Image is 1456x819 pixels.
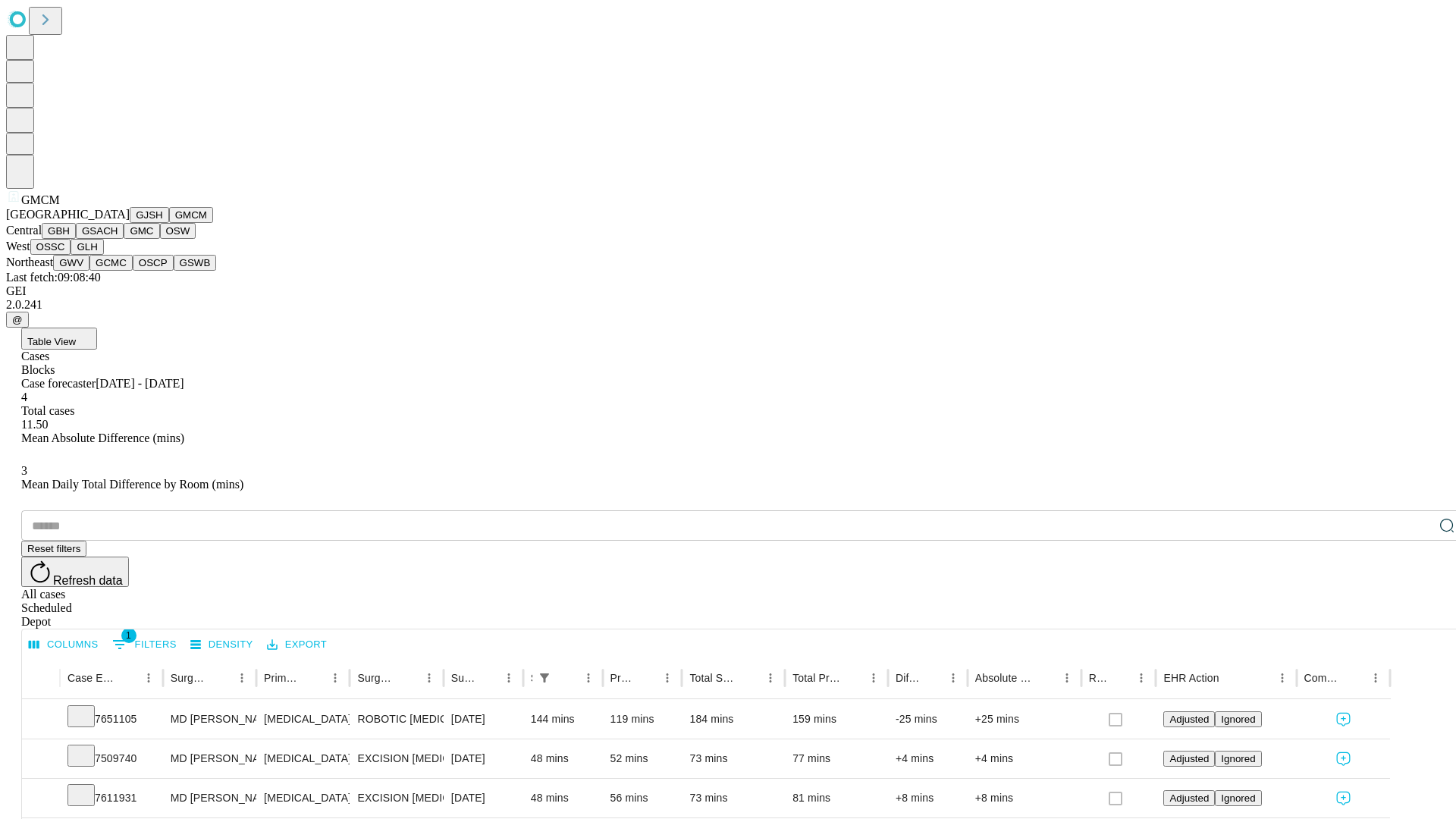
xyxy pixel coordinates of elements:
button: Export [263,633,331,657]
div: MD [PERSON_NAME] [PERSON_NAME] Md [171,739,249,778]
button: GCMC [89,255,133,271]
button: Sort [635,667,657,689]
div: Difference [896,672,920,684]
div: +4 mins [975,739,1074,778]
div: Total Predicted Duration [792,672,840,684]
button: Expand [30,746,52,773]
div: Comments [1304,672,1342,684]
div: +8 mins [896,779,960,817]
button: Sort [842,667,863,689]
button: Sort [557,667,578,689]
div: EXCISION [MEDICAL_DATA] LESION EXCEPT [MEDICAL_DATA] TRUNK ETC 3.1 TO 4 CM [357,779,435,817]
button: Menu [419,667,440,689]
button: GLH [71,239,103,255]
div: EXCISION [MEDICAL_DATA] LESION EXCEPT [MEDICAL_DATA] TRUNK ETC 3.1 TO 4 CM [357,739,435,778]
div: 144 mins [531,700,595,739]
div: Surgery Date [451,672,475,684]
button: Menu [1131,667,1152,689]
div: [DATE] [451,700,516,739]
button: Ignored [1215,751,1261,767]
div: 7509740 [67,739,155,778]
span: Adjusted [1169,792,1209,804]
button: Expand [30,786,52,812]
button: Menu [1056,667,1078,689]
div: Total Scheduled Duration [689,672,737,684]
div: 48 mins [531,779,595,817]
div: 2.0.241 [6,298,1450,312]
span: Total cases [21,404,74,417]
button: Menu [760,667,781,689]
button: GMCM [169,207,213,223]
button: Sort [1221,667,1242,689]
button: Density [187,633,257,657]
div: +4 mins [896,739,960,778]
button: Refresh data [21,557,129,587]
div: [DATE] [451,779,516,817]
div: 48 mins [531,739,595,778]
span: [DATE] - [DATE] [96,377,184,390]
button: Table View [21,328,97,350]
button: Sort [739,667,760,689]
button: GSWB [174,255,217,271]
div: [MEDICAL_DATA] [264,739,342,778]
span: 4 [21,391,27,403]
div: 73 mins [689,739,777,778]
button: Menu [1365,667,1386,689]
span: Refresh data [53,574,123,587]
button: GBH [42,223,76,239]
span: Ignored [1221,714,1255,725]
span: Reset filters [27,543,80,554]
div: Predicted In Room Duration [610,672,635,684]
div: Resolved in EHR [1089,672,1109,684]
button: Sort [1109,667,1131,689]
button: Menu [231,667,253,689]
button: Menu [863,667,884,689]
div: Surgery Name [357,672,395,684]
div: 81 mins [792,779,880,817]
div: 1 active filter [534,667,555,689]
div: -25 mins [896,700,960,739]
div: EHR Action [1163,672,1219,684]
span: GMCM [21,193,60,206]
button: Sort [210,667,231,689]
button: Ignored [1215,711,1261,727]
span: Case forecaster [21,377,96,390]
button: OSCP [133,255,174,271]
span: Adjusted [1169,753,1209,764]
button: Adjusted [1163,751,1215,767]
button: Sort [117,667,138,689]
span: Adjusted [1169,714,1209,725]
span: Mean Absolute Difference (mins) [21,431,184,444]
span: Ignored [1221,753,1255,764]
button: Adjusted [1163,711,1215,727]
button: OSSC [30,239,71,255]
div: 73 mins [689,779,777,817]
span: @ [12,314,23,325]
button: GWV [53,255,89,271]
button: Menu [325,667,346,689]
div: 7651105 [67,700,155,739]
span: Table View [27,336,76,347]
button: Adjusted [1163,790,1215,806]
button: Menu [657,667,678,689]
div: 56 mins [610,779,675,817]
div: Surgeon Name [171,672,209,684]
button: Sort [1344,667,1365,689]
button: GSACH [76,223,124,239]
div: [MEDICAL_DATA] [264,779,342,817]
span: 3 [21,464,27,477]
button: OSW [160,223,196,239]
button: Select columns [25,633,102,657]
button: Show filters [108,632,180,657]
button: Sort [397,667,419,689]
button: Menu [1272,667,1293,689]
span: Central [6,224,42,237]
span: 11.50 [21,418,48,431]
span: 1 [121,628,136,643]
button: Ignored [1215,790,1261,806]
button: @ [6,312,29,328]
div: 7611931 [67,779,155,817]
button: Menu [943,667,964,689]
div: 119 mins [610,700,675,739]
button: Show filters [534,667,555,689]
